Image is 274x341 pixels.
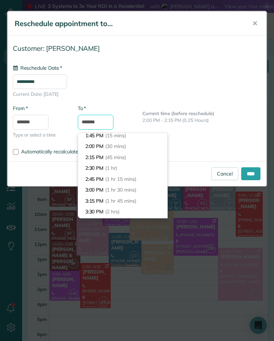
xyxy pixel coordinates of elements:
label: From [13,105,27,112]
span: Automatically recalculate amount owed for this appointment? [21,148,162,155]
h4: Customer: [PERSON_NAME] [13,45,261,52]
li: 2:30 PM [78,163,167,174]
span: (30 mins) [105,143,126,149]
li: 3:15 PM [78,196,167,207]
span: (1 hr 15 mins) [105,176,136,182]
a: Cancel [211,167,238,180]
span: (1 hr) [105,165,117,171]
span: (2 hrs) [105,208,120,215]
li: 1:45 PM [78,130,167,141]
span: (15 mins) [105,132,126,139]
p: 2:00 PM - 2:15 PM (0.25 Hours) [142,117,261,124]
li: 2:45 PM [78,174,167,185]
span: ✕ [252,19,258,28]
li: 2:15 PM [78,152,167,163]
li: 3:00 PM [78,184,167,196]
span: Type or select a time [13,132,67,138]
li: 2:00 PM [78,141,167,152]
li: 3:45 PM [78,217,167,228]
h5: Reschedule appointment to... [15,19,242,29]
span: (45 mins) [105,154,126,160]
li: 3:30 PM [78,206,167,217]
b: Current time (before reschedule) [142,110,214,116]
label: Reschedule Date [13,64,62,71]
span: Current Date: [DATE] [13,91,261,98]
label: To [78,105,86,112]
span: (1 hr 45 mins) [105,198,136,204]
span: (1 hr 30 mins) [105,187,136,193]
